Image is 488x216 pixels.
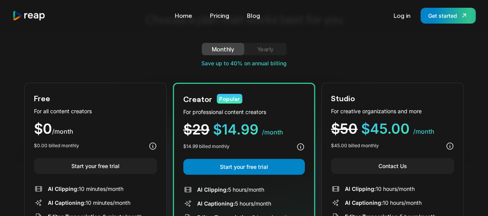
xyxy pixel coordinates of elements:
[217,94,242,104] div: Popular
[428,12,457,20] div: Get started
[206,9,233,22] a: Pricing
[331,158,454,174] a: Contact Us
[345,185,376,192] span: AI Clipping:
[171,9,196,22] a: Home
[361,120,410,137] span: $45.00
[211,44,235,54] div: Monthly
[420,8,476,24] a: Get started
[52,128,73,135] span: /month
[243,9,264,22] a: Blog
[48,199,86,206] span: AI Captioning:
[183,121,209,138] span: $29
[331,120,358,137] span: $50
[413,128,434,135] span: /month
[345,185,415,193] div: 10 hours/month
[390,9,414,22] a: Log in
[345,199,383,206] span: AI Captioning:
[34,158,157,174] a: Start your free trial
[213,121,258,138] span: $14.99
[48,185,79,192] span: AI Clipping:
[253,44,277,54] div: Yearly
[183,93,212,105] div: Creator
[183,143,230,150] div: $14.99 billed monthly
[331,107,454,115] div: For creative organizations and more
[34,122,157,136] div: $0
[183,108,305,116] div: For professional content creators
[48,199,130,207] div: 10 minutes/month
[197,199,271,207] div: 5 hours/month
[262,128,283,136] span: /month
[183,159,305,175] a: Start your free trial
[12,10,46,21] a: home
[48,185,123,193] div: 10 minutes/month
[331,142,379,149] div: $45.00 billed monthly
[34,107,157,115] div: For all content creators
[197,186,228,193] span: AI Clipping:
[24,59,464,67] div: Save up to 40% on annual billing
[197,200,235,207] span: AI Captioning:
[345,199,422,207] div: 10 hours/month
[331,92,355,104] div: Studio
[34,142,79,149] div: $0.00 billed monthly
[34,92,50,104] div: Free
[197,185,264,194] div: 5 hours/month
